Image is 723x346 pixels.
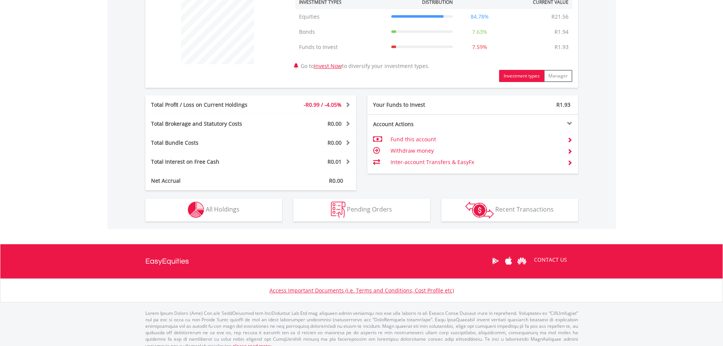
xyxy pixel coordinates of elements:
a: Invest Now [314,62,342,70]
a: Huawei [515,249,529,273]
td: R1.94 [551,24,572,39]
span: R0.00 [329,177,343,184]
a: Google Play [489,249,502,273]
button: Pending Orders [293,199,430,221]
span: R0.00 [328,120,342,127]
div: Total Interest on Free Cash [145,158,268,166]
td: Funds to Invest [295,39,387,55]
span: Recent Transactions [495,205,554,213]
td: Bonds [295,24,387,39]
a: Access Important Documents (i.e. Terms and Conditions, Cost Profile etc) [269,287,454,294]
button: Investment types [499,70,544,82]
span: Pending Orders [347,205,392,213]
div: Account Actions [367,120,473,128]
td: Fund this account [391,134,561,145]
td: Equities [295,9,387,24]
td: Withdraw money [391,145,561,156]
a: CONTACT US [529,249,572,270]
button: Manager [544,70,572,82]
td: R1.93 [551,39,572,55]
div: Your Funds to Invest [367,101,473,109]
span: All Holdings [206,205,239,213]
td: 7.63% [457,24,503,39]
span: -R0.99 / -4.05% [304,101,342,108]
div: Total Bundle Costs [145,139,268,147]
div: Total Brokerage and Statutory Costs [145,120,268,128]
button: All Holdings [145,199,282,221]
span: R0.00 [328,139,342,146]
span: R0.01 [328,158,342,165]
td: R21.56 [548,9,572,24]
div: Total Profit / Loss on Current Holdings [145,101,268,109]
span: R1.93 [556,101,570,108]
img: pending_instructions-wht.png [331,202,345,218]
td: 84.78% [457,9,503,24]
img: holdings-wht.png [188,202,204,218]
div: Net Accrual [145,177,268,185]
td: 7.59% [457,39,503,55]
a: EasyEquities [145,244,189,278]
td: Inter-account Transfers & EasyFx [391,156,561,168]
a: Apple [502,249,515,273]
button: Recent Transactions [441,199,578,221]
img: transactions-zar-wht.png [465,202,494,218]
